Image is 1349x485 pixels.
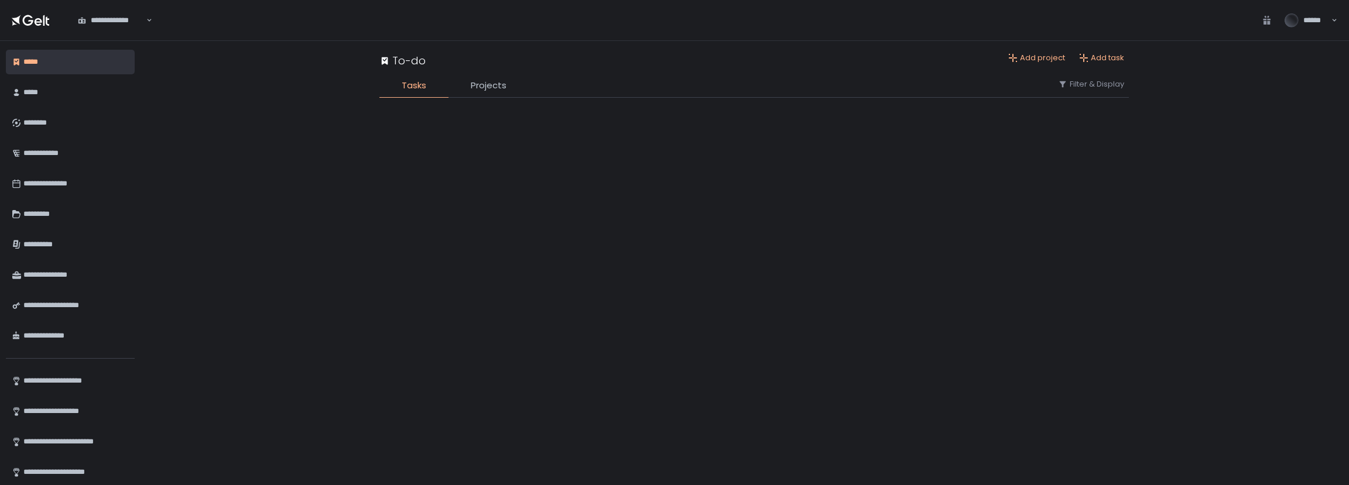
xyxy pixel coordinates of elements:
button: Add project [1008,53,1065,63]
button: Add task [1079,53,1124,63]
button: Filter & Display [1058,79,1124,90]
div: Search for option [70,8,152,33]
span: Tasks [402,79,426,92]
span: Projects [471,79,506,92]
div: To-do [379,53,426,68]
